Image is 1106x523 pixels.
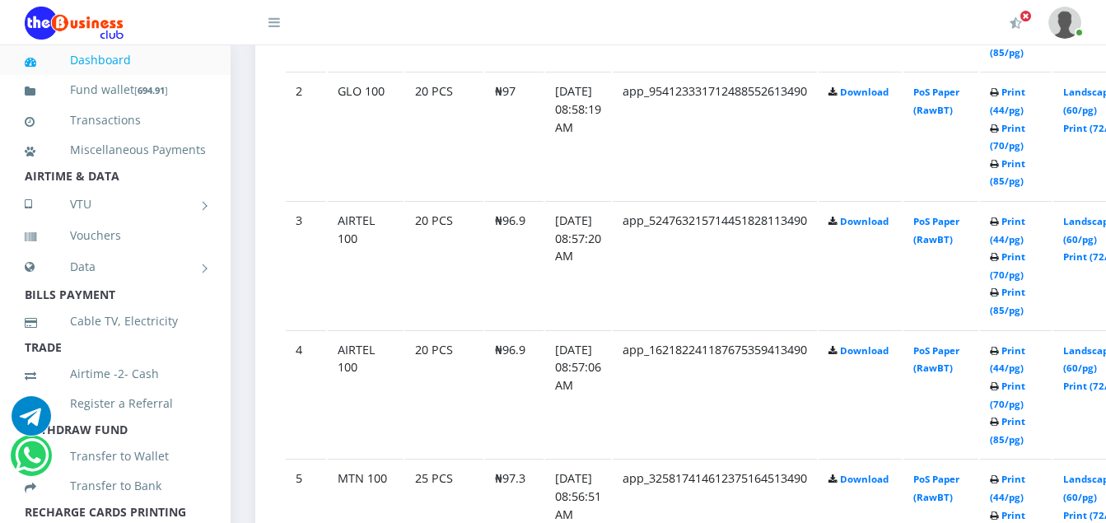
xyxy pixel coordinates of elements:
a: PoS Paper (RawBT) [913,215,959,245]
a: Dashboard [25,41,206,79]
a: Print (44/pg) [990,473,1025,503]
td: 20 PCS [405,330,483,458]
td: ₦96.9 [485,201,544,329]
a: Data [25,246,206,287]
td: AIRTEL 100 [328,330,404,458]
a: Print (44/pg) [990,86,1025,116]
img: Logo [25,7,124,40]
td: ₦97 [485,72,544,199]
a: Print (85/pg) [990,286,1025,316]
a: Fund wallet[694.91] [25,71,206,110]
a: Transactions [25,101,206,139]
td: 2 [286,72,326,199]
td: 3 [286,201,326,329]
a: Airtime -2- Cash [25,355,206,393]
td: app_954123331712488552613490 [613,72,817,199]
a: Chat for support [12,409,51,436]
a: Print (44/pg) [990,215,1025,245]
td: ₦96.9 [485,330,544,458]
a: Cable TV, Electricity [25,302,206,340]
a: Register a Referral [25,385,206,423]
a: Download [840,344,889,357]
b: 694.91 [138,84,165,96]
td: [DATE] 08:58:19 AM [545,72,611,199]
td: 20 PCS [405,201,483,329]
a: Transfer to Bank [25,467,206,505]
a: Print (85/pg) [990,28,1025,58]
td: 20 PCS [405,72,483,199]
a: PoS Paper (RawBT) [913,86,959,116]
i: Activate Your Membership [1010,16,1022,30]
a: Vouchers [25,217,206,254]
td: [DATE] 08:57:20 AM [545,201,611,329]
td: AIRTEL 100 [328,201,404,329]
td: app_524763215714451828113490 [613,201,817,329]
a: Download [840,215,889,227]
a: Print (70/pg) [990,250,1025,281]
a: Download [840,473,889,485]
a: Download [840,86,889,98]
span: Activate Your Membership [1020,10,1032,22]
a: Transfer to Wallet [25,437,206,475]
a: PoS Paper (RawBT) [913,473,959,503]
td: [DATE] 08:57:06 AM [545,330,611,458]
a: PoS Paper (RawBT) [913,344,959,375]
a: Print (70/pg) [990,122,1025,152]
a: Print (70/pg) [990,380,1025,410]
a: VTU [25,184,206,225]
a: Miscellaneous Payments [25,131,206,169]
td: 4 [286,330,326,458]
a: Chat for support [15,448,49,475]
a: Print (85/pg) [990,157,1025,188]
a: Print (44/pg) [990,344,1025,375]
a: Print (85/pg) [990,415,1025,446]
td: GLO 100 [328,72,404,199]
small: [ ] [134,84,168,96]
img: User [1048,7,1081,39]
td: app_162182241187675359413490 [613,330,817,458]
